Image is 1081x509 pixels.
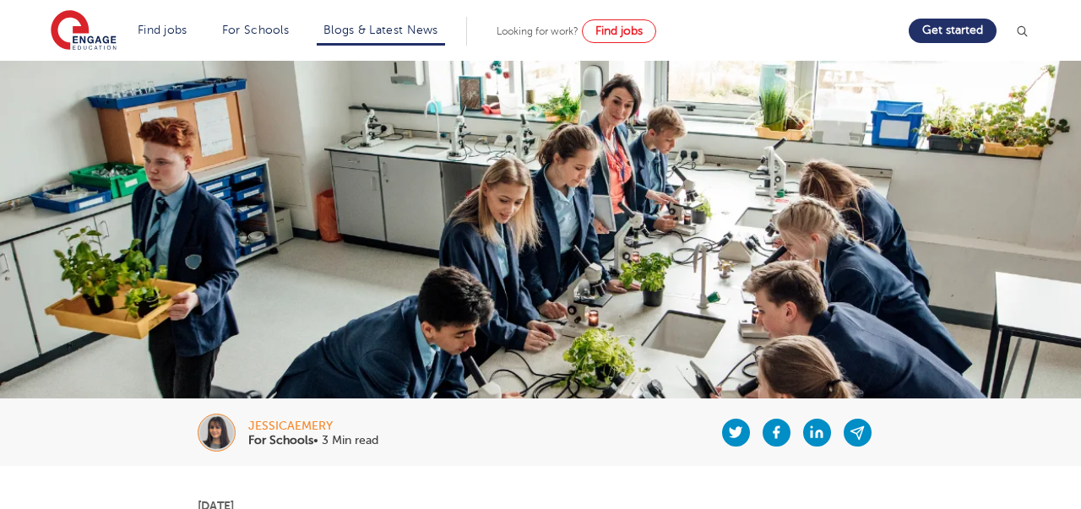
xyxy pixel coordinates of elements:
[138,24,187,36] a: Find jobs
[323,24,438,36] a: Blogs & Latest News
[595,24,643,37] span: Find jobs
[222,24,289,36] a: For Schools
[909,19,997,43] a: Get started
[51,10,117,52] img: Engage Education
[248,420,378,432] div: jessicaemery
[248,435,378,447] p: • 3 Min read
[582,19,656,43] a: Find jobs
[248,434,313,447] b: For Schools
[497,25,579,37] span: Looking for work?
